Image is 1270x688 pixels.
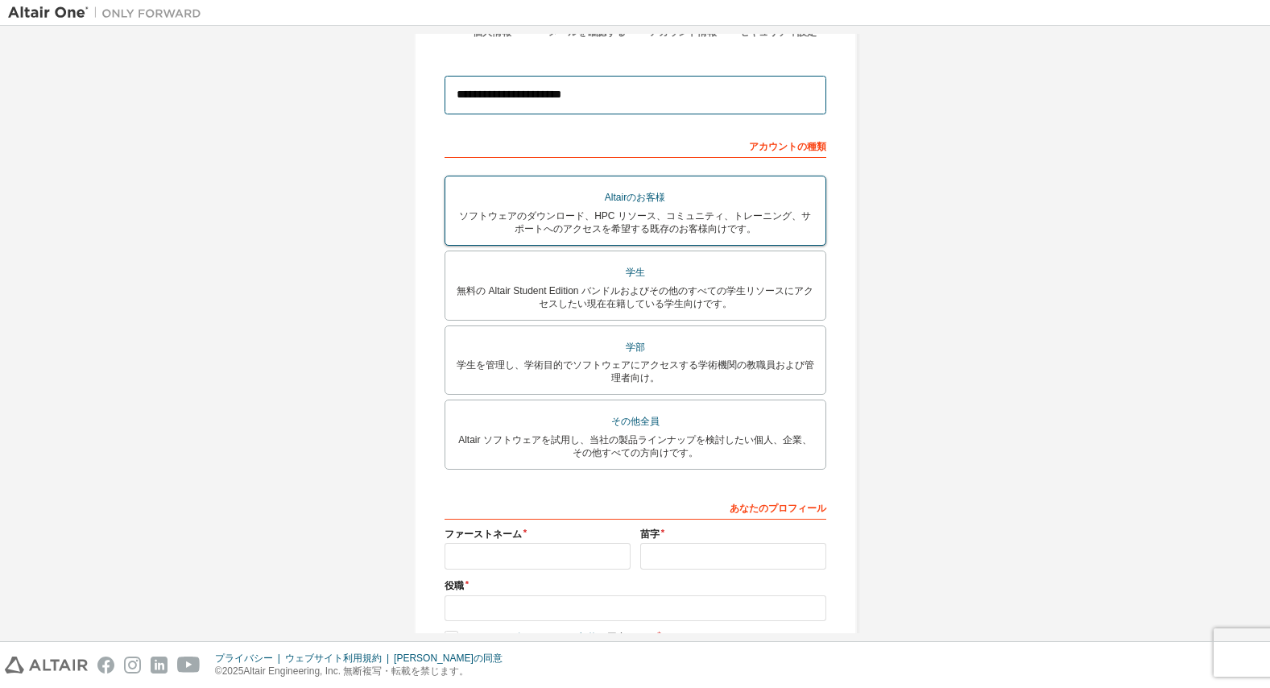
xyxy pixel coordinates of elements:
[459,210,811,234] font: ソフトウェアのダウンロード、HPC リソース、コミュニティ、トレーニング、サポートへのアクセスを希望する既存のお客様向けです。
[445,528,522,540] font: ファーストネーム
[611,416,660,427] font: その他全員
[222,665,244,677] font: 2025
[548,27,626,38] font: メールを確認する
[473,27,511,38] font: 個人情報
[97,657,114,673] img: facebook.svg
[598,632,656,643] font: に同意します
[177,657,201,673] img: youtube.svg
[749,141,826,152] font: アカウントの種類
[8,5,209,21] img: アルタイルワン
[124,657,141,673] img: instagram.svg
[626,342,645,353] font: 学部
[445,580,464,591] font: 役職
[215,653,273,664] font: プライバシー
[243,665,469,677] font: Altair Engineering, Inc. 無断複写・転載を禁じます。
[394,653,503,664] font: [PERSON_NAME]の同意
[605,192,665,203] font: Altairのお客様
[640,528,660,540] font: 苗字
[649,27,717,38] font: アカウント情報
[626,267,645,278] font: 学生
[215,665,222,677] font: ©
[151,657,168,673] img: linkedin.svg
[285,653,382,664] font: ウェブサイト利用規約
[458,434,812,458] font: Altair ソフトウェアを試用し、当社の製品ラインナップを検討したい個人、企業、その他すべての方向けです。
[730,503,826,514] font: あなたのプロフィール
[457,285,813,309] font: 無料の Altair Student Edition バンドルおよびその他のすべての学生リソースにアクセスしたい現在在籍している学生向けです。
[457,359,814,383] font: 学生を管理し、学術目的でソフトウェアにアクセスする学術機関の教職員および管理者向け。
[5,657,88,673] img: altair_logo.svg
[462,632,598,643] font: エンドユーザーライセンス契約
[739,27,817,38] font: セキュリティ設定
